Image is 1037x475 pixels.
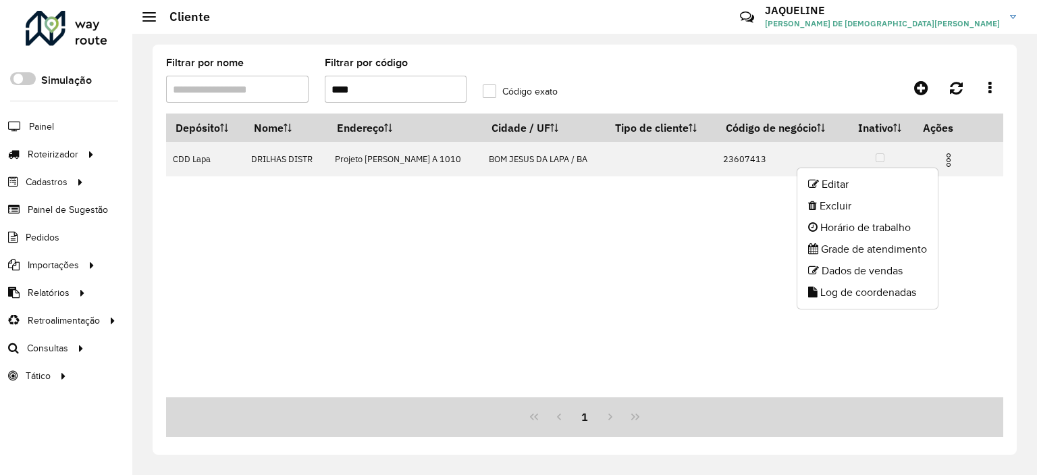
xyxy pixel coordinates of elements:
[765,4,1000,17] h3: JAQUELINE
[327,114,482,142] th: Endereço
[26,230,59,245] span: Pedidos
[26,175,68,189] span: Cadastros
[716,114,846,142] th: Código de negócio
[797,217,938,239] li: Horário de trabalho
[156,9,210,24] h2: Cliente
[572,404,597,430] button: 1
[28,203,108,217] span: Painel de Sugestão
[28,258,79,272] span: Importações
[846,114,914,142] th: Inativo
[716,142,846,176] td: 23607413
[913,114,994,142] th: Ações
[166,142,244,176] td: CDD Lapa
[166,55,244,71] label: Filtrar por nome
[797,239,938,260] li: Grade de atendimento
[28,286,70,300] span: Relatórios
[28,314,100,328] span: Retroalimentação
[482,142,606,176] td: BOM JESUS DA LAPA / BA
[606,114,716,142] th: Tipo de cliente
[797,195,938,217] li: Excluir
[483,84,558,99] label: Código exato
[28,147,78,161] span: Roteirizador
[797,282,938,303] li: Log de coordenadas
[733,3,762,32] a: Contato Rápido
[244,142,327,176] td: DRILHAS DISTR
[797,260,938,282] li: Dados de vendas
[166,114,244,142] th: Depósito
[325,55,408,71] label: Filtrar por código
[27,341,68,355] span: Consultas
[327,142,482,176] td: Projeto [PERSON_NAME] A 1010
[29,120,54,134] span: Painel
[26,369,51,383] span: Tático
[765,18,1000,30] span: [PERSON_NAME] DE [DEMOGRAPHIC_DATA][PERSON_NAME]
[797,174,938,195] li: Editar
[482,114,606,142] th: Cidade / UF
[41,72,92,89] label: Simulação
[244,114,327,142] th: Nome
